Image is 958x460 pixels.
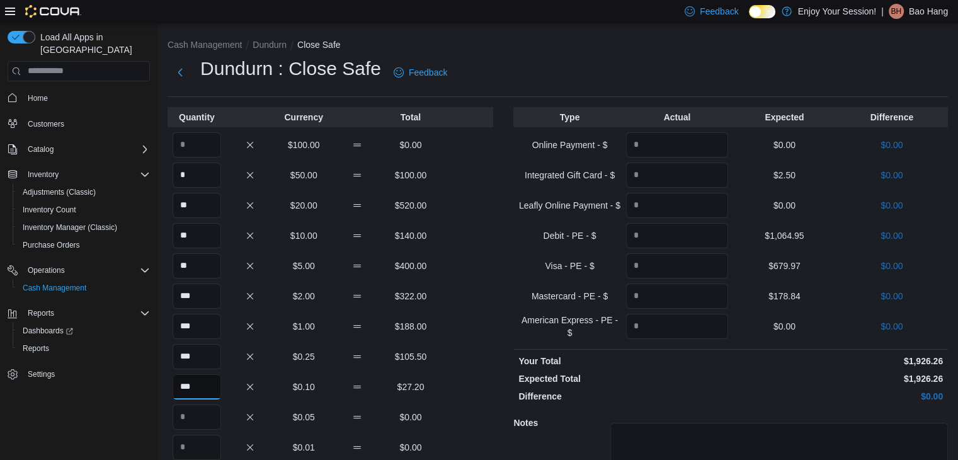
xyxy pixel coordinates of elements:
[23,167,64,182] button: Inventory
[841,111,943,124] p: Difference
[513,410,608,435] h5: Notes
[173,132,221,158] input: Quantity
[518,290,620,302] p: Mastercard - PE - $
[387,290,435,302] p: $322.00
[18,220,150,235] span: Inventory Manager (Classic)
[280,411,328,423] p: $0.05
[626,111,728,124] p: Actual
[280,139,328,151] p: $100.00
[173,344,221,369] input: Quantity
[841,290,943,302] p: $0.00
[749,5,775,18] input: Dark Mode
[841,229,943,242] p: $0.00
[280,350,328,363] p: $0.25
[733,320,835,333] p: $0.00
[18,323,78,338] a: Dashboards
[23,240,80,250] span: Purchase Orders
[168,60,193,85] button: Next
[889,4,904,19] div: Bao Hang
[518,372,728,385] p: Expected Total
[280,169,328,181] p: $50.00
[28,308,54,318] span: Reports
[173,405,221,430] input: Quantity
[18,341,150,356] span: Reports
[3,365,155,383] button: Settings
[733,355,943,367] p: $1,926.26
[168,40,242,50] button: Cash Management
[35,31,150,56] span: Load All Apps in [GEOGRAPHIC_DATA]
[518,199,620,212] p: Leafly Online Payment - $
[387,320,435,333] p: $188.00
[13,219,155,236] button: Inventory Manager (Classic)
[700,5,738,18] span: Feedback
[626,193,728,218] input: Quantity
[18,341,54,356] a: Reports
[28,144,54,154] span: Catalog
[626,253,728,279] input: Quantity
[626,163,728,188] input: Quantity
[18,238,85,253] a: Purchase Orders
[23,326,73,336] span: Dashboards
[173,111,221,124] p: Quantity
[626,284,728,309] input: Quantity
[387,139,435,151] p: $0.00
[518,355,728,367] p: Your Total
[253,40,287,50] button: Dundurn
[387,199,435,212] p: $520.00
[173,223,221,248] input: Quantity
[18,238,150,253] span: Purchase Orders
[841,139,943,151] p: $0.00
[13,279,155,297] button: Cash Management
[200,56,381,81] h1: Dundurn : Close Safe
[13,183,155,201] button: Adjustments (Classic)
[23,263,150,278] span: Operations
[18,280,150,296] span: Cash Management
[733,139,835,151] p: $0.00
[23,91,53,106] a: Home
[3,304,155,322] button: Reports
[626,132,728,158] input: Quantity
[749,18,750,19] span: Dark Mode
[13,322,155,340] a: Dashboards
[23,263,70,278] button: Operations
[13,201,155,219] button: Inventory Count
[626,223,728,248] input: Quantity
[18,280,91,296] a: Cash Management
[733,229,835,242] p: $1,064.95
[23,306,150,321] span: Reports
[733,290,835,302] p: $178.84
[23,90,150,106] span: Home
[23,306,59,321] button: Reports
[733,260,835,272] p: $679.97
[3,166,155,183] button: Inventory
[297,40,340,50] button: Close Safe
[23,142,59,157] button: Catalog
[841,199,943,212] p: $0.00
[518,314,620,339] p: American Express - PE - $
[23,222,117,233] span: Inventory Manager (Classic)
[387,169,435,181] p: $100.00
[387,350,435,363] p: $105.50
[518,260,620,272] p: Visa - PE - $
[518,169,620,181] p: Integrated Gift Card - $
[387,441,435,454] p: $0.00
[3,115,155,133] button: Customers
[23,366,150,382] span: Settings
[733,390,943,403] p: $0.00
[23,283,86,293] span: Cash Management
[173,193,221,218] input: Quantity
[173,284,221,309] input: Quantity
[280,441,328,454] p: $0.01
[280,111,328,124] p: Currency
[280,290,328,302] p: $2.00
[28,369,55,379] span: Settings
[518,139,620,151] p: Online Payment - $
[23,187,96,197] span: Adjustments (Classic)
[387,381,435,393] p: $27.20
[387,229,435,242] p: $140.00
[798,4,877,19] p: Enjoy Your Session!
[841,260,943,272] p: $0.00
[23,142,150,157] span: Catalog
[280,381,328,393] p: $0.10
[18,185,101,200] a: Adjustments (Classic)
